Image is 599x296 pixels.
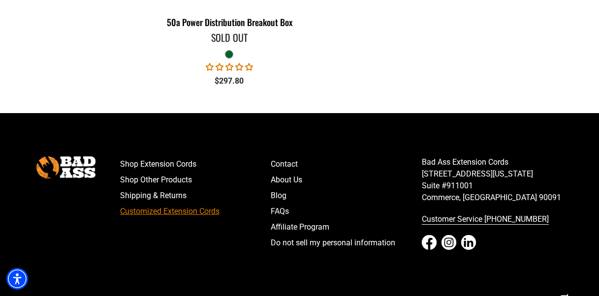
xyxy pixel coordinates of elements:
[6,268,28,290] div: Accessibility Menu
[167,18,292,27] div: 50a Power Distribution Breakout Box
[120,156,271,172] a: Shop Extension Cords
[271,204,422,219] a: FAQs
[422,235,437,250] a: Facebook - open in a new tab
[36,156,95,178] img: Bad Ass Extension Cords
[271,172,422,188] a: About Us
[422,156,573,204] p: Bad Ass Extension Cords [STREET_ADDRESS][US_STATE] Suite #911001 Commerce, [GEOGRAPHIC_DATA] 90091
[206,62,253,72] span: 0.00 stars
[271,235,422,251] a: Do not sell my personal information
[461,235,476,250] a: LinkedIn - open in a new tab
[271,156,422,172] a: Contact
[271,219,422,235] a: Affiliate Program
[120,172,271,188] a: Shop Other Products
[167,75,292,87] div: $297.80
[441,235,456,250] a: Instagram - open in a new tab
[167,32,292,42] div: Sold Out
[120,188,271,204] a: Shipping & Returns
[271,188,422,204] a: Blog
[422,211,573,227] a: call 833-674-1699
[120,204,271,219] a: Customized Extension Cords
